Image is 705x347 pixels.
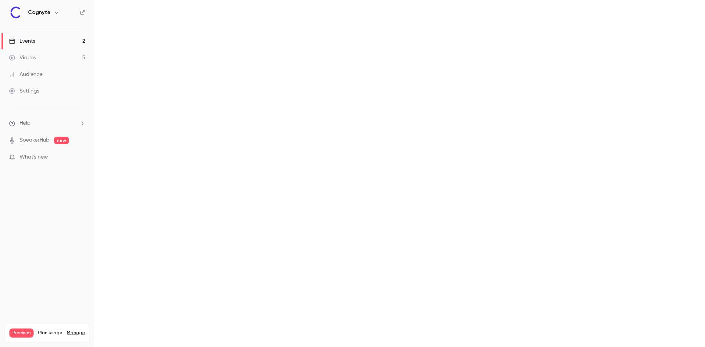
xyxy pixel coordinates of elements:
[20,136,49,144] a: SpeakerHub
[9,6,22,19] img: Cognyte
[38,330,62,336] span: Plan usage
[9,328,34,338] span: Premium
[9,37,35,45] div: Events
[9,54,36,62] div: Videos
[9,119,85,127] li: help-dropdown-opener
[20,153,48,161] span: What's new
[9,87,39,95] div: Settings
[67,330,85,336] a: Manage
[54,137,69,144] span: new
[28,9,51,16] h6: Cognyte
[9,71,43,78] div: Audience
[76,154,85,161] iframe: Noticeable Trigger
[20,119,31,127] span: Help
